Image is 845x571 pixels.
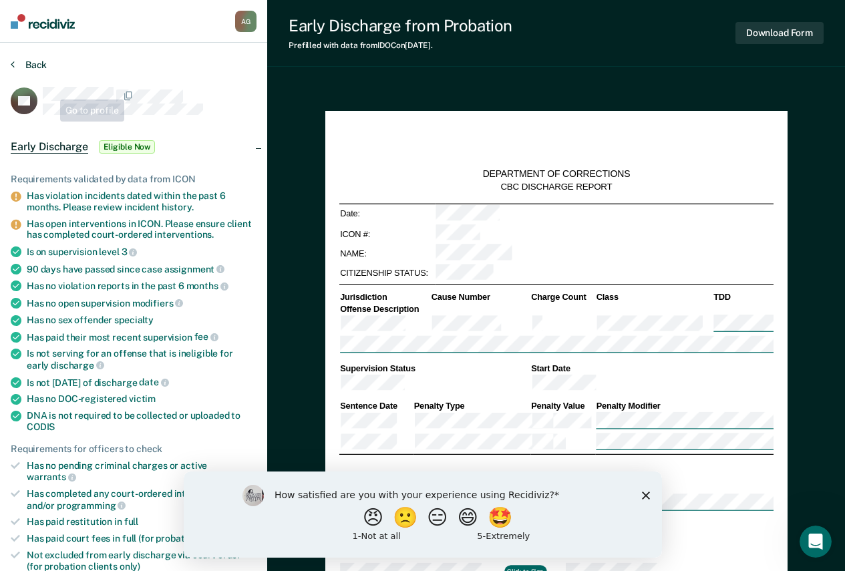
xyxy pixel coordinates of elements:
div: Is not [DATE] of discharge [27,377,257,389]
span: modifiers [132,298,184,309]
div: 90 days have passed since case [27,263,257,275]
span: fee [194,331,218,342]
div: Has completed any court-ordered interventions and/or [27,488,257,511]
div: Has no open supervision [27,297,257,309]
img: Recidiviz [11,14,75,29]
div: Early Discharge from Probation [289,16,512,35]
iframe: Intercom live chat [800,526,832,558]
div: Has paid their most recent supervision [27,331,257,343]
div: DNA is not required to be collected or uploaded to [27,410,257,433]
div: Has violation incidents dated within the past 6 months. Please review incident history. [27,190,257,213]
span: Early Discharge [11,140,88,154]
div: Has no sex offender [27,315,257,326]
span: CODIS [27,421,55,432]
th: Supervision Status [339,363,530,374]
th: Class [595,292,713,303]
span: discharge [51,360,104,371]
th: Jurisdiction [339,292,430,303]
div: Prefilled with data from IDOC on [DATE] . [289,41,512,50]
th: Start Date [530,363,773,374]
th: Cause Number [430,292,530,303]
div: Has no DOC-registered [27,393,257,405]
div: Progress of Supervision/Restitution Status/Recommendations: [339,483,773,494]
div: Is not serving for an offense that is ineligible for early [27,348,257,371]
iframe: Survey by Kim from Recidiviz [184,471,662,558]
span: Eligible Now [99,140,156,154]
button: Download Form [735,22,824,44]
button: Back [11,59,47,71]
button: AG [235,11,257,32]
span: 3 [122,246,138,257]
th: Penalty Modifier [595,400,774,411]
div: Has no violation reports in the past 6 [27,280,257,292]
th: Offense Description [339,303,430,314]
span: assignment [164,264,224,274]
th: Penalty Type [413,400,530,411]
div: A G [235,11,257,32]
td: NAME: [339,244,434,264]
div: Has no pending criminal charges or active [27,460,257,483]
span: warrants [27,471,76,482]
span: programming [57,500,126,511]
div: Is on supervision level [27,246,257,258]
div: CBC DISCHARGE REPORT [500,181,612,192]
div: Has paid restitution in [27,516,257,528]
td: CITIZENSHIP STATUS: [339,263,434,283]
div: Requirements for officers to check [11,443,257,455]
th: TDD [712,292,773,303]
span: full [124,516,138,527]
span: date [139,377,168,387]
div: DEPARTMENT OF CORRECTIONS [482,168,630,180]
div: Has open interventions in ICON. Please ensure client has completed court-ordered interventions. [27,218,257,241]
td: Date: [339,204,434,224]
span: victim [129,393,156,404]
th: Sentence Date [339,400,413,411]
div: Has paid court fees in full (for probation [27,533,257,544]
td: ICON #: [339,224,434,244]
div: Requirements validated by data from ICON [11,174,257,185]
span: months [186,280,228,291]
span: specialty [114,315,154,325]
th: Charge Count [530,292,595,303]
th: Penalty Value [530,400,595,411]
